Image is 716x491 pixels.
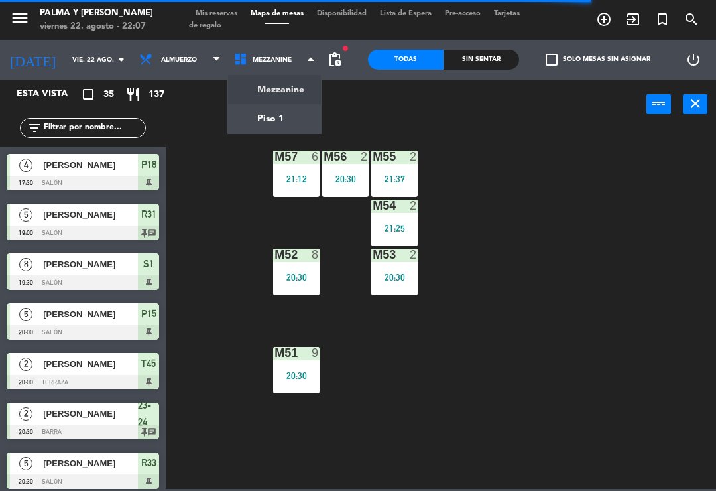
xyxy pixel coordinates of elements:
[143,256,154,272] span: S1
[42,121,145,135] input: Filtrar por nombre...
[273,273,320,282] div: 20:30
[7,86,95,102] div: Esta vista
[161,56,197,64] span: Almuerzo
[686,52,701,68] i: power_settings_new
[10,8,30,33] button: menu
[444,50,519,70] div: Sin sentar
[149,87,164,102] span: 137
[371,175,418,184] div: 21:37
[373,10,438,17] span: Lista de Espera
[40,20,153,33] div: viernes 22. agosto - 22:07
[341,44,349,52] span: fiber_manual_record
[141,455,156,471] span: R33
[228,75,322,104] a: Mezzanine
[19,258,32,271] span: 8
[654,11,670,27] i: turned_in_not
[19,208,32,222] span: 5
[273,371,320,380] div: 20:30
[19,159,32,172] span: 4
[125,86,141,102] i: restaurant
[138,397,159,430] span: 23-24
[312,151,320,163] div: 6
[19,457,32,470] span: 5
[648,8,677,31] span: Reserva especial
[19,407,32,421] span: 2
[596,11,612,27] i: add_circle_outline
[322,175,369,184] div: 20:30
[43,307,138,321] span: [PERSON_NAME]
[410,151,418,163] div: 2
[10,8,30,28] i: menu
[646,94,671,114] button: power_input
[273,175,320,184] div: 21:12
[19,308,32,321] span: 5
[27,120,42,136] i: filter_list
[619,8,648,31] span: WALK IN
[189,10,244,17] span: Mis reservas
[546,54,558,66] span: check_box_outline_blank
[141,356,156,372] span: T45
[625,11,641,27] i: exit_to_app
[312,347,320,359] div: 9
[43,257,138,271] span: [PERSON_NAME]
[546,54,650,66] label: Solo mesas sin asignar
[43,407,138,421] span: [PERSON_NAME]
[410,249,418,261] div: 2
[40,7,153,20] div: Palma y [PERSON_NAME]
[80,86,96,102] i: crop_square
[651,96,667,111] i: power_input
[438,10,487,17] span: Pre-acceso
[684,11,699,27] i: search
[312,249,320,261] div: 8
[687,96,703,111] i: close
[19,358,32,371] span: 2
[589,8,619,31] span: RESERVAR MESA
[371,273,418,282] div: 20:30
[371,224,418,233] div: 21:25
[141,306,156,322] span: P15
[43,456,138,470] span: [PERSON_NAME]
[103,87,114,102] span: 35
[113,52,129,68] i: arrow_drop_down
[361,151,369,163] div: 2
[410,200,418,212] div: 2
[253,56,292,64] span: Mezzanine
[677,8,706,31] span: BUSCAR
[244,10,310,17] span: Mapa de mesas
[141,157,156,173] span: P18
[43,357,138,371] span: [PERSON_NAME]
[228,104,322,133] a: Piso 1
[368,50,444,70] div: Todas
[43,208,138,222] span: [PERSON_NAME]
[310,10,373,17] span: Disponibilidad
[141,206,156,222] span: R31
[43,158,138,172] span: [PERSON_NAME]
[683,94,707,114] button: close
[327,52,343,68] span: pending_actions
